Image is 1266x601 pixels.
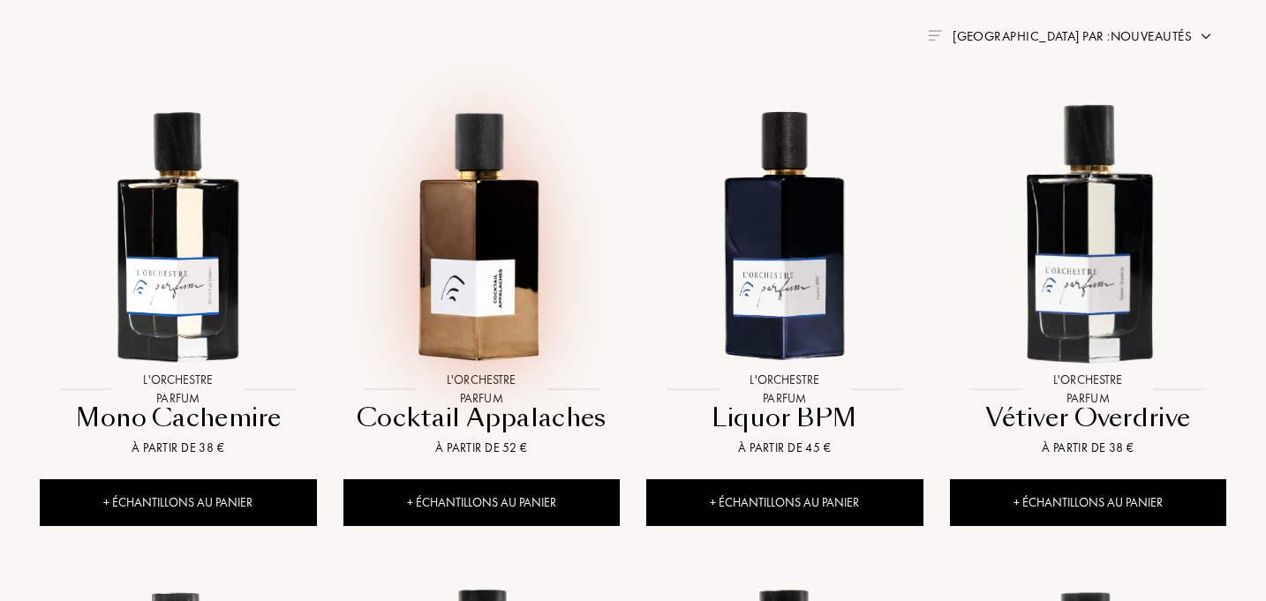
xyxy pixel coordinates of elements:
[47,439,310,457] div: À partir de 38 €
[928,30,942,41] img: filter_by.png
[40,479,317,526] div: + Échantillons au panier
[953,27,1192,45] span: [GEOGRAPHIC_DATA] par : Nouveautés
[343,479,621,526] div: + Échantillons au panier
[950,479,1227,526] div: + Échantillons au panier
[950,78,1227,478] a: Vétiver Overdrive L'Orchestre ParfumL'Orchestre ParfumVétiver OverdriveÀ partir de 38 €
[653,439,916,457] div: À partir de 45 €
[41,97,314,370] img: Mono Cachemire L'Orchestre Parfum
[345,97,618,370] img: Cocktail Appalaches L'Orchestre Parfum
[1199,29,1213,43] img: arrow.png
[648,97,921,370] img: Liquor BPM L'Orchestre Parfum
[957,439,1220,457] div: À partir de 38 €
[646,78,923,478] a: Liquor BPM L'Orchestre ParfumL'Orchestre ParfumLiquor BPMÀ partir de 45 €
[952,97,1225,370] img: Vétiver Overdrive L'Orchestre Parfum
[646,479,923,526] div: + Échantillons au panier
[40,78,317,478] a: Mono Cachemire L'Orchestre ParfumL'Orchestre ParfumMono CachemireÀ partir de 38 €
[343,78,621,478] a: Cocktail Appalaches L'Orchestre ParfumL'Orchestre ParfumCocktail AppalachesÀ partir de 52 €
[350,439,614,457] div: À partir de 52 €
